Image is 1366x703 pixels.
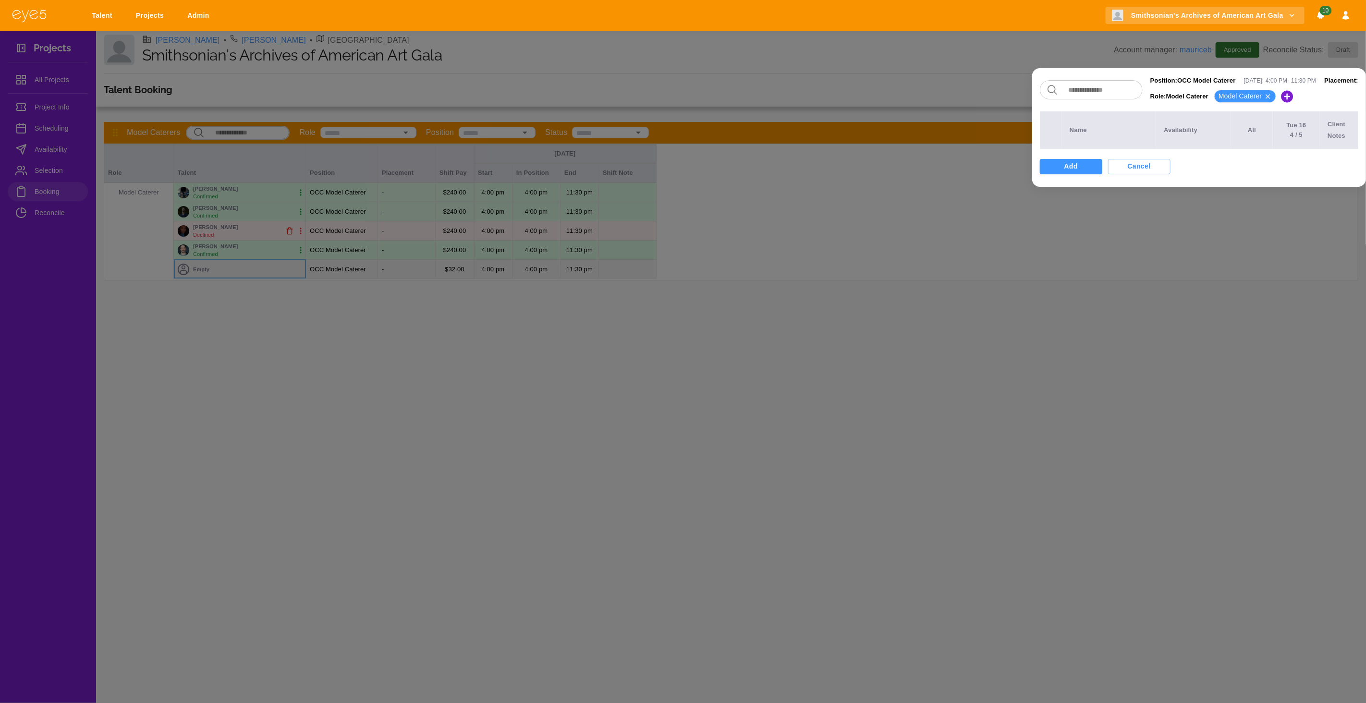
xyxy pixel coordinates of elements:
a: Projects [130,7,173,24]
button: Add [1040,159,1102,174]
a: Admin [181,7,219,24]
button: Cancel [1108,159,1171,174]
p: Tue 16 [1281,121,1312,130]
a: Talent [85,7,122,24]
th: Client Notes [1320,111,1358,149]
button: Notifications [1312,7,1329,24]
p: Model Caterer [1219,91,1262,101]
p: Position: OCC Model Caterer [1150,76,1236,85]
th: Availability [1156,111,1231,149]
button: Smithsonian's Archives of American Art Gala [1106,7,1305,24]
span: 10 [1319,6,1331,15]
p: Role: Model Caterer [1150,92,1208,101]
img: eye5 [12,9,47,23]
p: 4 / 5 [1281,130,1312,140]
th: All [1231,111,1273,149]
img: Client logo [1112,10,1123,21]
th: Name [1062,111,1156,149]
p: Placement: [1324,76,1358,85]
p: [DATE] : 4:00 PM - 11:30 PM [1244,76,1317,85]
